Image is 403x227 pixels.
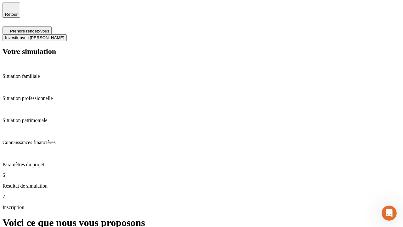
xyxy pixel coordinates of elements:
[3,162,400,167] p: Paramètres du projet
[3,194,400,200] p: 7
[5,35,64,40] span: Investir avec [PERSON_NAME]
[3,183,400,189] p: Résultat de simulation
[3,34,67,41] button: Investir avec [PERSON_NAME]
[3,73,400,79] p: Situation familiale
[3,96,400,101] p: Situation professionnelle
[3,47,400,56] h2: Votre simulation
[10,29,49,33] span: Prendre rendez-vous
[3,205,400,210] p: Inscription
[3,118,400,123] p: Situation patrimoniale
[382,206,397,221] iframe: Intercom live chat
[3,3,20,18] button: Retour
[5,12,18,17] span: Retour
[3,140,400,145] p: Connaissances financières
[3,172,400,178] p: 6
[3,26,52,34] button: Prendre rendez-vous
